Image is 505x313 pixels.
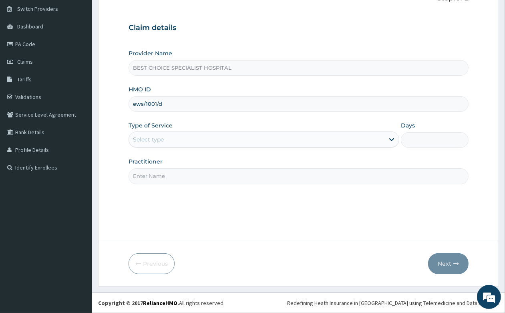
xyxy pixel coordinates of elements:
h3: Claim details [129,24,469,32]
input: Enter HMO ID [129,96,469,112]
label: Days [401,121,415,129]
footer: All rights reserved. [92,293,505,313]
div: Select type [133,135,164,143]
input: Enter Name [129,168,469,184]
label: Type of Service [129,121,173,129]
label: Practitioner [129,158,163,166]
span: Tariffs [17,76,32,83]
span: Claims [17,58,33,65]
strong: Copyright © 2017 . [98,299,179,307]
div: Redefining Heath Insurance in [GEOGRAPHIC_DATA] using Telemedicine and Data Science! [287,299,499,307]
span: Dashboard [17,23,43,30]
button: Previous [129,253,175,274]
label: HMO ID [129,85,151,93]
span: Switch Providers [17,5,58,12]
button: Next [428,253,469,274]
label: Provider Name [129,49,172,57]
a: RelianceHMO [143,299,177,307]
